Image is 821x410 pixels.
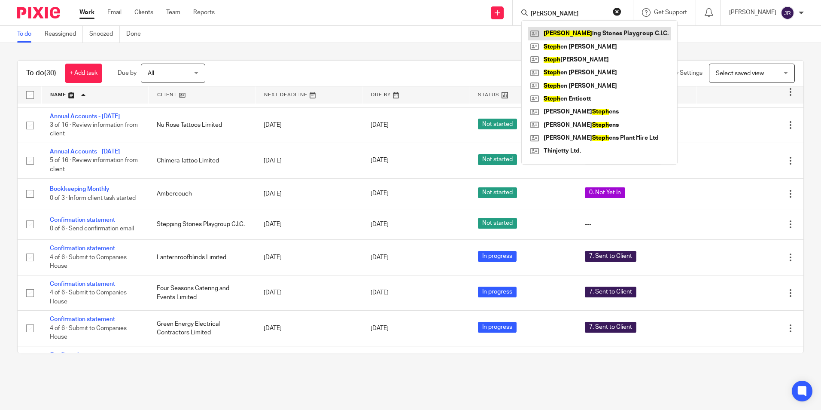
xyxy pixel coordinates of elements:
span: 0. Not Yet In [585,187,625,198]
span: 5 of 16 · Review information from client [50,158,138,173]
td: Acquisition Property Management Limited [148,346,255,381]
td: Chimera Tattoo Limited [148,143,255,178]
td: Ambercouch [148,178,255,209]
span: [DATE] [371,254,389,260]
a: Work [79,8,94,17]
span: In progress [478,251,517,262]
a: Annual Accounts - [DATE] [50,113,120,119]
td: [DATE] [255,178,362,209]
span: Not started [478,187,517,198]
a: Confirmation statement [50,281,115,287]
span: 4 of 6 · Submit to Companies House [50,254,127,269]
td: [DATE] [255,209,362,239]
td: [DATE] [255,275,362,310]
a: Email [107,8,122,17]
span: [DATE] [371,325,389,331]
a: Confirmation statement [50,316,115,322]
a: Reassigned [45,26,83,43]
span: [DATE] [371,191,389,197]
a: Reports [193,8,215,17]
p: Due by [118,69,137,77]
td: Stepping Stones Playgroup C.I.C. [148,209,255,239]
span: 7. Sent to Client [585,287,636,297]
span: (30) [44,70,56,76]
span: 0 of 3 · Inform client task started [50,195,136,201]
a: Done [126,26,147,43]
td: [DATE] [255,143,362,178]
span: [DATE] [371,158,389,164]
span: 4 of 6 · Submit to Companies House [50,325,127,340]
span: View Settings [666,70,702,76]
span: All [148,70,154,76]
span: 4 of 6 · Submit to Companies House [50,290,127,305]
a: Confirmation statement [50,352,115,358]
img: svg%3E [781,6,794,20]
a: Confirmation statement [50,217,115,223]
div: --- [585,220,688,229]
p: [PERSON_NAME] [729,8,776,17]
img: Pixie [17,7,60,18]
span: Select saved view [716,70,764,76]
td: [DATE] [255,107,362,143]
a: To do [17,26,38,43]
a: + Add task [65,64,102,83]
a: Team [166,8,180,17]
span: Not started [478,119,517,129]
span: 0 of 6 · Send confirmation email [50,226,134,232]
td: [DATE] [255,311,362,346]
span: In progress [478,322,517,333]
td: Nu Rose Tattoos Limited [148,107,255,143]
span: 3 of 16 · Review information from client [50,122,138,137]
a: Clients [134,8,153,17]
span: Not started [478,218,517,229]
span: [DATE] [371,290,389,296]
span: In progress [478,287,517,297]
span: [DATE] [371,122,389,128]
td: [DATE] [255,346,362,381]
button: Clear [613,7,621,16]
td: Green Energy Electrical Contractors Limited [148,311,255,346]
a: Annual Accounts - [DATE] [50,149,120,155]
span: Get Support [654,9,687,15]
input: Search [530,10,607,18]
td: Lanternroofblinds Limited [148,240,255,275]
span: 7. Sent to Client [585,322,636,333]
td: Four Seasons Catering and Events Limited [148,275,255,310]
a: Bookkeeping Monthly [50,186,109,192]
span: Not started [478,154,517,165]
span: [DATE] [371,221,389,227]
a: Snoozed [89,26,120,43]
a: Confirmation statement [50,245,115,251]
span: 7. Sent to Client [585,251,636,262]
h1: To do [26,69,56,78]
td: [DATE] [255,240,362,275]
